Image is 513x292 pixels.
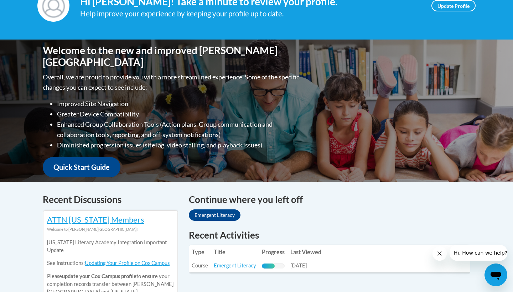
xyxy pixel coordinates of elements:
[62,273,136,279] b: update your Cox Campus profile
[484,264,507,286] iframe: Button to launch messaging window
[47,259,174,267] p: See instructions:
[450,245,507,261] iframe: Message from company
[47,239,174,254] p: [US_STATE] Literacy Academy Integration Important Update
[57,140,301,150] li: Diminished progression issues (site lag, video stalling, and playback issues)
[43,157,120,177] a: Quick Start Guide
[259,245,287,259] th: Progress
[43,45,301,68] h1: Welcome to the new and improved [PERSON_NAME][GEOGRAPHIC_DATA]
[57,119,301,140] li: Enhanced Group Collaboration Tools (Action plans, Group communication and collaboration tools, re...
[432,246,447,261] iframe: Close message
[189,209,240,221] a: Emergent Literacy
[262,264,275,268] div: Progress, %
[287,245,324,259] th: Last Viewed
[192,262,208,268] span: Course
[189,229,470,241] h1: Recent Activities
[47,215,144,224] a: ATTN [US_STATE] Members
[43,72,301,93] p: Overall, we are proud to provide you with a more streamlined experience. Some of the specific cha...
[80,8,421,20] div: Help improve your experience by keeping your profile up to date.
[47,225,174,233] div: Welcome to [PERSON_NAME][GEOGRAPHIC_DATA]!
[85,260,170,266] a: Updating Your Profile on Cox Campus
[57,109,301,119] li: Greater Device Compatibility
[189,245,211,259] th: Type
[211,245,259,259] th: Title
[214,262,256,268] a: Emergent Literacy
[290,262,307,268] span: [DATE]
[57,99,301,109] li: Improved Site Navigation
[43,193,178,207] h4: Recent Discussions
[189,193,470,207] h4: Continue where you left off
